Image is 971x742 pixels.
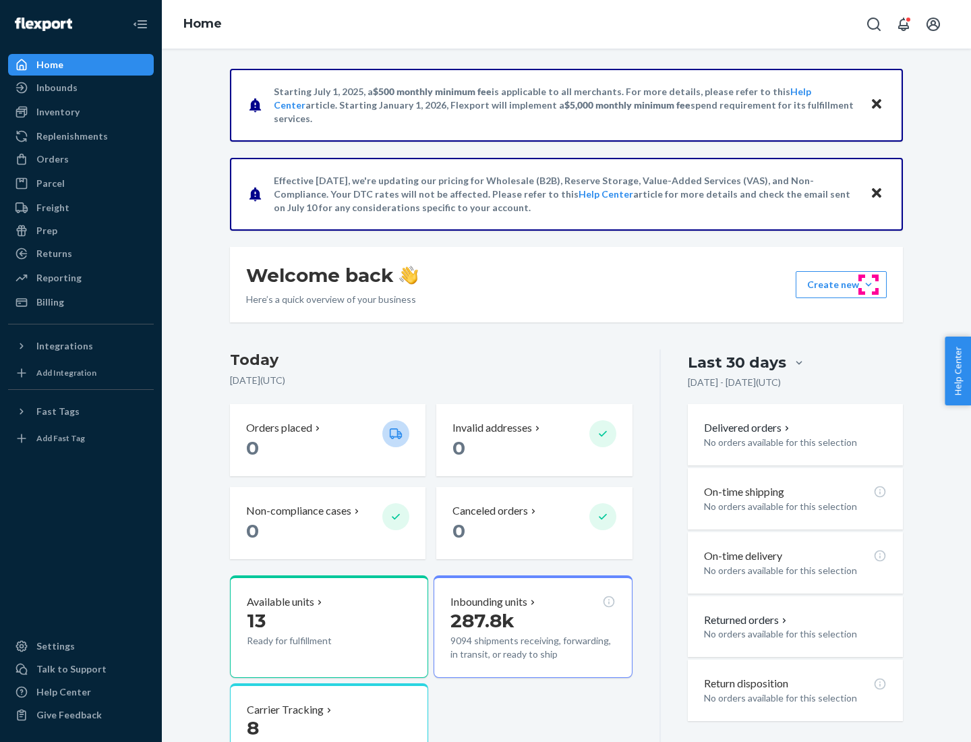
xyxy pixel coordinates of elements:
[8,197,154,219] a: Freight
[8,243,154,264] a: Returns
[434,575,632,678] button: Inbounding units287.8k9094 shipments receiving, forwarding, in transit, or ready to ship
[246,263,418,287] h1: Welcome back
[945,337,971,405] button: Help Center
[36,339,93,353] div: Integrations
[36,662,107,676] div: Talk to Support
[36,708,102,722] div: Give Feedback
[796,271,887,298] button: Create new
[920,11,947,38] button: Open account menu
[704,548,782,564] p: On-time delivery
[704,436,887,449] p: No orders available for this selection
[452,503,528,519] p: Canceled orders
[247,609,266,632] span: 13
[36,81,78,94] div: Inbounds
[15,18,72,31] img: Flexport logo
[373,86,492,97] span: $500 monthly minimum fee
[36,247,72,260] div: Returns
[36,177,65,190] div: Parcel
[436,487,632,559] button: Canceled orders 0
[8,125,154,147] a: Replenishments
[704,564,887,577] p: No orders available for this selection
[704,627,887,641] p: No orders available for this selection
[246,519,259,542] span: 0
[860,11,887,38] button: Open Search Box
[173,5,233,44] ol: breadcrumbs
[247,702,324,718] p: Carrier Tracking
[8,401,154,422] button: Fast Tags
[8,362,154,384] a: Add Integration
[36,271,82,285] div: Reporting
[452,519,465,542] span: 0
[868,184,885,204] button: Close
[704,420,792,436] button: Delivered orders
[8,291,154,313] a: Billing
[247,594,314,610] p: Available units
[450,609,514,632] span: 287.8k
[274,174,857,215] p: Effective [DATE], we're updating our pricing for Wholesale (B2B), Reserve Storage, Value-Added Se...
[688,376,781,389] p: [DATE] - [DATE] ( UTC )
[890,11,917,38] button: Open notifications
[8,335,154,357] button: Integrations
[246,503,351,519] p: Non-compliance cases
[36,432,85,444] div: Add Fast Tag
[36,130,108,143] div: Replenishments
[8,704,154,726] button: Give Feedback
[450,594,527,610] p: Inbounding units
[704,691,887,705] p: No orders available for this selection
[230,575,428,678] button: Available units13Ready for fulfillment
[36,295,64,309] div: Billing
[564,99,690,111] span: $5,000 monthly minimum fee
[704,500,887,513] p: No orders available for this selection
[230,349,632,371] h3: Today
[450,634,615,661] p: 9094 shipments receiving, forwarding, in transit, or ready to ship
[36,224,57,237] div: Prep
[452,436,465,459] span: 0
[230,404,425,476] button: Orders placed 0
[230,374,632,387] p: [DATE] ( UTC )
[868,95,885,115] button: Close
[183,16,222,31] a: Home
[36,405,80,418] div: Fast Tags
[436,404,632,476] button: Invalid addresses 0
[246,420,312,436] p: Orders placed
[8,681,154,703] a: Help Center
[127,11,154,38] button: Close Navigation
[36,105,80,119] div: Inventory
[247,716,259,739] span: 8
[36,201,69,215] div: Freight
[36,367,96,378] div: Add Integration
[274,85,857,125] p: Starting July 1, 2025, a is applicable to all merchants. For more details, please refer to this a...
[704,612,790,628] button: Returned orders
[704,484,784,500] p: On-time shipping
[704,676,788,691] p: Return disposition
[688,352,786,373] div: Last 30 days
[36,639,75,653] div: Settings
[8,173,154,194] a: Parcel
[36,58,63,72] div: Home
[36,685,91,699] div: Help Center
[230,487,425,559] button: Non-compliance cases 0
[8,267,154,289] a: Reporting
[8,101,154,123] a: Inventory
[8,77,154,98] a: Inbounds
[399,266,418,285] img: hand-wave emoji
[452,420,532,436] p: Invalid addresses
[8,148,154,170] a: Orders
[8,428,154,449] a: Add Fast Tag
[247,634,372,648] p: Ready for fulfillment
[246,293,418,306] p: Here’s a quick overview of your business
[8,54,154,76] a: Home
[8,220,154,241] a: Prep
[8,635,154,657] a: Settings
[36,152,69,166] div: Orders
[246,436,259,459] span: 0
[579,188,633,200] a: Help Center
[8,658,154,680] a: Talk to Support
